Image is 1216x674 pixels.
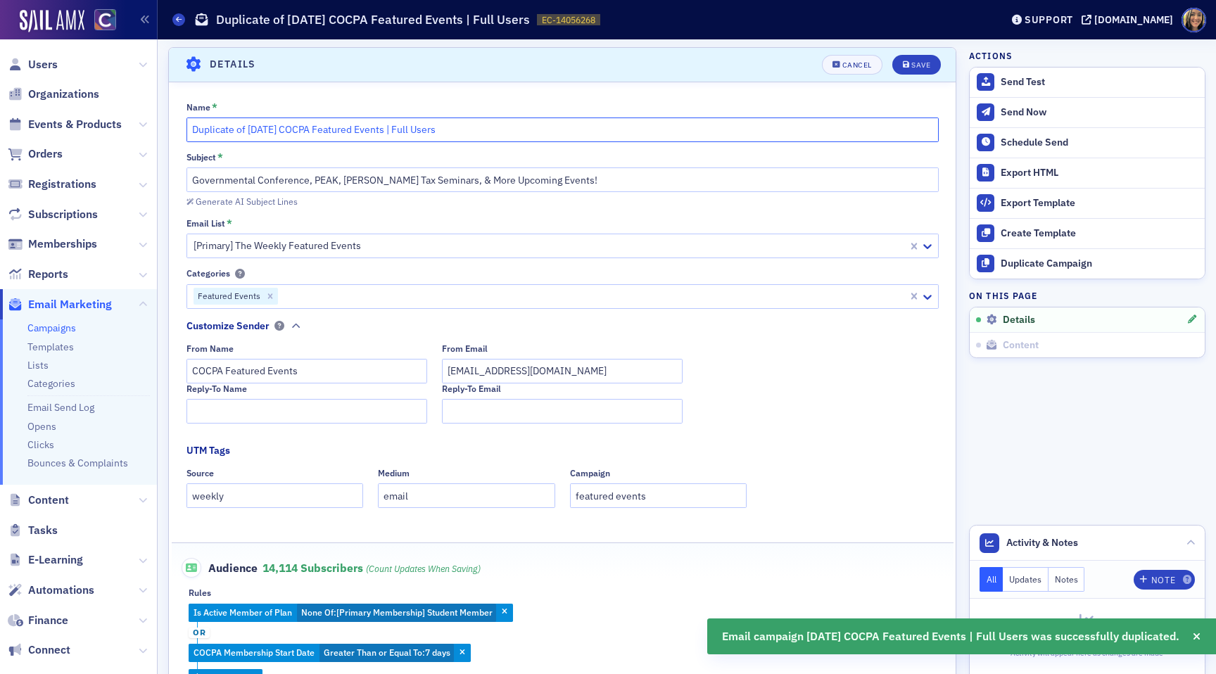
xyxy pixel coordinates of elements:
div: Customize Sender [186,319,270,333]
a: Registrations [8,177,96,192]
h4: Details [210,57,256,72]
div: [Primary Membership] Student Member [189,604,513,622]
button: Schedule Send [970,127,1205,158]
span: Content [28,492,69,508]
button: Updates [1003,567,1049,592]
div: Generate AI Subject Lines [196,198,298,205]
a: Orders [8,146,63,162]
div: Medium [378,468,410,478]
div: Save [911,61,930,69]
h4: On this page [969,289,1205,302]
span: Users [28,57,58,72]
a: Organizations [8,87,99,102]
div: Subject [186,152,216,163]
span: Email campaign [DATE] COCPA Featured Events | Full Users was successfully duplicated. [722,628,1179,645]
span: 7 days [425,647,450,658]
div: Create Template [1001,227,1198,240]
button: Send Test [970,68,1205,97]
span: COCPA Membership Start Date [194,647,315,658]
span: Tasks [28,523,58,538]
div: Reply-To Name [186,383,247,394]
a: Reports [8,267,68,282]
button: Generate AI Subject Lines [186,194,298,207]
div: Reply-To Email [442,383,501,394]
a: Users [8,57,58,72]
div: Email List [186,218,225,229]
span: Greater Than or Equal To : [324,647,425,658]
a: Campaigns [27,322,76,334]
a: Categories [27,377,75,390]
div: Support [1025,13,1073,26]
div: Campaign [570,468,610,478]
div: Categories [186,268,230,279]
div: Name [186,102,210,113]
div: Send Test [1001,76,1198,89]
a: Export Template [970,188,1205,218]
a: Tasks [8,523,58,538]
a: Create Template [970,218,1205,248]
span: Orders [28,146,63,162]
a: Events & Products [8,117,122,132]
a: Content [8,492,69,508]
i: (count updates when saving) [366,563,481,574]
abbr: This field is required [212,102,217,112]
abbr: This field is required [217,152,223,162]
div: Duplicate Campaign [1001,257,1198,270]
button: Send Now [970,97,1205,127]
div: Note [1151,576,1175,584]
span: Registrations [28,177,96,192]
div: Source [186,468,214,478]
span: None Of : [301,606,336,618]
a: Export HTML [970,158,1205,188]
a: Opens [27,420,56,433]
span: Reports [28,267,68,282]
span: Audience [182,558,258,578]
div: Rules [189,587,211,598]
span: EC-14056268 [542,14,595,26]
a: Templates [27,341,74,353]
span: Automations [28,583,94,598]
div: Send Now [1001,106,1198,119]
div: Export Template [1001,197,1198,210]
div: Remove Featured Events [262,288,278,305]
a: Lists [27,359,49,371]
button: All [980,567,1003,592]
button: or [189,622,210,644]
a: Automations [8,583,94,598]
span: Is Active Member of Plan [194,606,292,618]
span: or [189,628,210,639]
span: 14,114 Subscribers [262,561,481,575]
div: From Email [442,343,488,354]
a: SailAMX [20,10,84,32]
div: Featured Events [194,288,262,305]
div: Cancel [842,61,872,69]
a: Memberships [8,236,97,252]
a: Bounces & Complaints [27,457,128,469]
div: [DOMAIN_NAME] [1094,13,1173,26]
span: Profile [1182,8,1206,32]
h1: Duplicate of [DATE] COCPA Featured Events | Full Users [216,11,530,28]
div: Schedule Send [1001,136,1198,149]
span: Memberships [28,236,97,252]
a: Clicks [27,438,54,451]
a: Email Marketing [8,297,112,312]
button: Duplicate Campaign [970,248,1205,279]
span: Details [1003,314,1035,326]
a: Email Send Log [27,401,94,414]
button: Note [1134,570,1195,590]
span: [Primary Membership] Student Member [336,606,493,618]
div: UTM Tags [186,443,230,458]
span: Events & Products [28,117,122,132]
div: Export HTML [1001,167,1198,179]
h4: Actions [969,49,1013,62]
span: Connect [28,642,70,658]
a: Subscriptions [8,207,98,222]
span: Organizations [28,87,99,102]
abbr: This field is required [227,218,232,228]
button: Cancel [822,55,882,75]
span: E-Learning [28,552,83,568]
span: Activity & Notes [1006,535,1078,550]
span: Subscriptions [28,207,98,222]
div: From Name [186,343,234,354]
button: [DOMAIN_NAME] [1082,15,1178,25]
